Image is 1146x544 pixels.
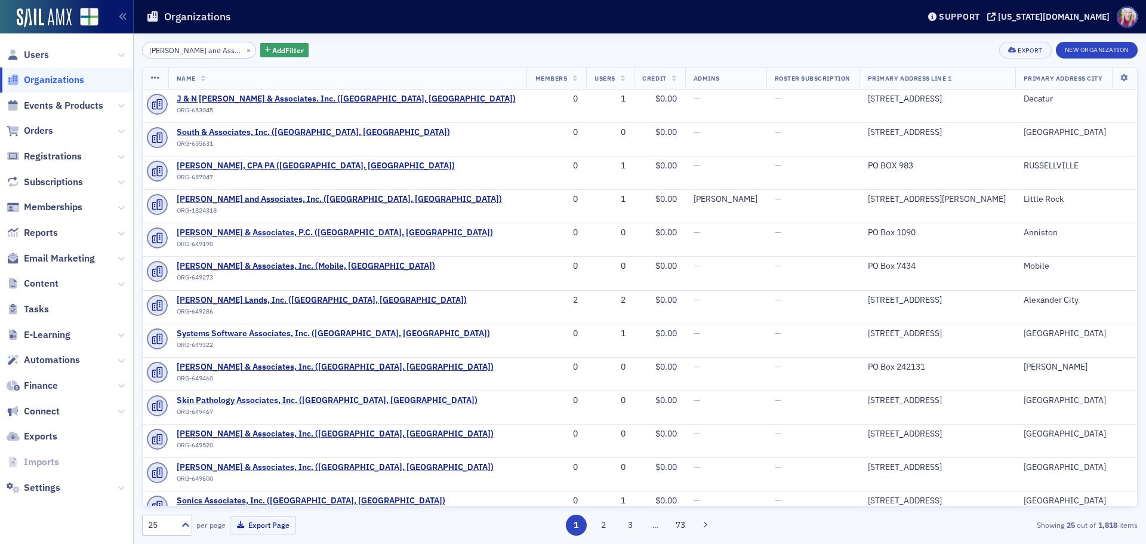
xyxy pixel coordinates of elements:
[24,303,49,316] span: Tasks
[868,328,1007,339] div: [STREET_ADDRESS]
[7,354,80,367] a: Automations
[177,140,450,152] div: ORG-655631
[775,428,781,439] span: —
[177,94,516,105] a: J & N [PERSON_NAME] & Associates. Inc. ([GEOGRAPHIC_DATA], [GEOGRAPHIC_DATA])
[7,99,103,112] a: Events & Products
[24,226,58,239] span: Reports
[177,308,467,319] div: ORG-649286
[24,99,103,112] span: Events & Products
[655,462,677,472] span: $0.00
[594,194,626,205] div: 1
[868,496,1007,506] div: [STREET_ADDRESS]
[868,462,1007,473] div: [STREET_ADDRESS]
[7,328,70,342] a: E-Learning
[177,295,467,306] span: Russell Lands, Inc. (Alexander City, AL)
[694,127,700,137] span: —
[655,193,677,204] span: $0.00
[535,462,577,473] div: 0
[177,341,490,353] div: ORG-649322
[7,150,82,163] a: Registrations
[655,495,677,506] span: $0.00
[24,176,83,189] span: Subscriptions
[775,395,781,405] span: —
[7,430,57,443] a: Exports
[177,462,494,473] span: Manderson & Associates, Inc. (Atlanta, GA)
[535,127,577,138] div: 0
[7,481,60,494] a: Settings
[230,516,296,534] button: Export Page
[694,160,700,171] span: —
[17,8,72,27] img: SailAMX
[594,496,626,506] div: 1
[655,227,677,238] span: $0.00
[642,74,666,82] span: Credit
[7,124,53,137] a: Orders
[7,456,59,469] a: Imports
[272,45,304,56] span: Add Filter
[7,303,49,316] a: Tasks
[1024,161,1129,171] div: RUSSELLVILLE
[1056,44,1138,54] a: New Organization
[177,395,478,406] span: Skin Pathology Associates, Inc. (Birmingham, AL)
[244,44,254,55] button: ×
[535,194,577,205] div: 0
[868,395,1007,406] div: [STREET_ADDRESS]
[177,240,493,252] div: ORG-649190
[7,176,83,189] a: Subscriptions
[535,295,577,306] div: 2
[868,429,1007,439] div: [STREET_ADDRESS]
[594,74,615,82] span: Users
[24,430,57,443] span: Exports
[177,127,450,138] span: South & Associates, Inc. (Birmingham, AL)
[24,150,82,163] span: Registrations
[814,520,1138,530] div: Showing out of items
[177,475,494,487] div: ORG-649600
[1024,94,1129,105] div: Decatur
[999,42,1051,59] button: Export
[670,515,691,536] button: 73
[998,11,1110,22] div: [US_STATE][DOMAIN_NAME]
[24,379,58,392] span: Finance
[775,160,781,171] span: —
[655,93,677,104] span: $0.00
[655,294,677,305] span: $0.00
[177,362,494,373] span: Larry Montgomery & Associates, Inc. (Montgomery, AL)
[1024,261,1129,272] div: Mobile
[655,395,677,405] span: $0.00
[24,405,60,418] span: Connect
[594,94,626,105] div: 1
[177,207,502,219] div: ORG-1824318
[24,277,58,290] span: Content
[177,228,493,238] a: [PERSON_NAME] & Associates, P.C. ([GEOGRAPHIC_DATA], [GEOGRAPHIC_DATA])
[177,127,450,138] a: South & Associates, Inc. ([GEOGRAPHIC_DATA], [GEOGRAPHIC_DATA])
[775,462,781,472] span: —
[1117,7,1138,27] span: Profile
[535,328,577,339] div: 0
[655,260,677,271] span: $0.00
[535,161,577,171] div: 0
[594,161,626,171] div: 1
[177,496,445,506] a: Sonics Associates, Inc. ([GEOGRAPHIC_DATA], [GEOGRAPHIC_DATA])
[1024,295,1129,306] div: Alexander City
[694,428,700,439] span: —
[694,93,700,104] span: —
[7,201,82,214] a: Memberships
[177,496,445,506] span: Sonics Associates, Inc. (Birmingham, AL)
[7,73,84,87] a: Organizations
[868,94,1007,105] div: [STREET_ADDRESS]
[7,405,60,418] a: Connect
[868,127,1007,138] div: [STREET_ADDRESS]
[535,228,577,238] div: 0
[655,361,677,372] span: $0.00
[177,395,478,406] a: Skin Pathology Associates, Inc. ([GEOGRAPHIC_DATA], [GEOGRAPHIC_DATA])
[24,354,80,367] span: Automations
[1024,194,1129,205] div: Little Rock
[594,362,626,373] div: 0
[694,74,720,82] span: Admins
[177,374,494,386] div: ORG-649460
[177,429,494,439] a: [PERSON_NAME] & Associates, Inc. ([GEOGRAPHIC_DATA], [GEOGRAPHIC_DATA])
[655,127,677,137] span: $0.00
[1024,228,1129,238] div: Anniston
[177,429,494,439] span: Jim Hubbard & Associates, Inc. (Birmingham, AL)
